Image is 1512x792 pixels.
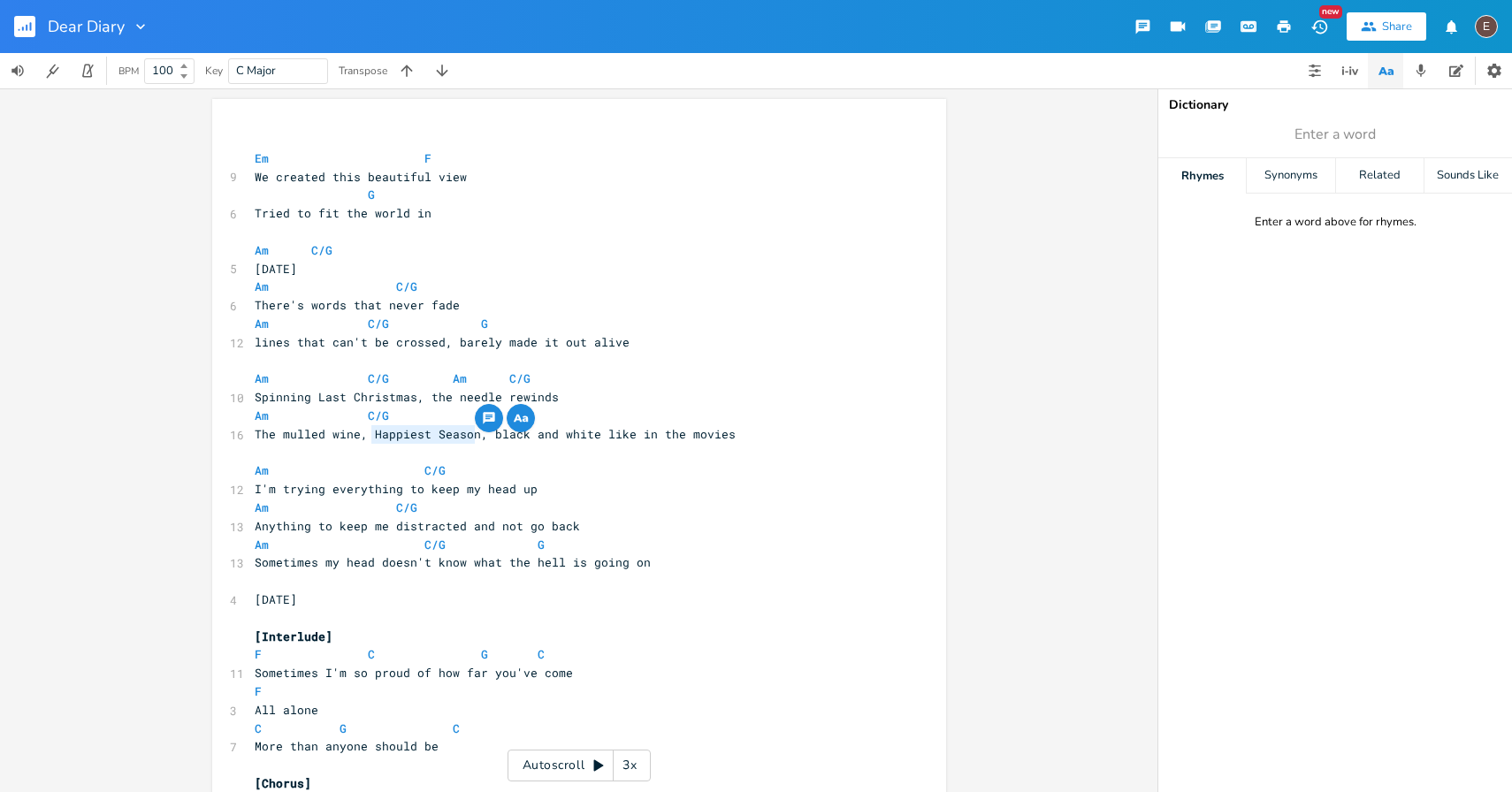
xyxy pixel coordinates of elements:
div: Related [1336,158,1424,194]
span: G [481,316,488,331]
div: Autoscroll [508,750,651,781]
span: More than anyone should be [255,738,439,754]
span: F [255,683,262,699]
span: Am [255,499,269,515]
span: Dear Diary [48,19,125,34]
span: Am [255,462,269,478]
button: New [1302,11,1337,42]
div: edward [1475,15,1498,38]
span: Am [255,316,269,331]
span: [Chorus] [255,775,311,791]
span: C/G [311,242,332,258]
span: C/G [396,278,417,294]
span: G [368,187,375,202]
span: C [255,720,262,736]
span: There's words that never fade [255,297,460,313]
span: Em [255,150,269,166]
div: New [1319,5,1342,19]
div: Rhymes [1158,158,1246,194]
span: C/G [368,316,389,331]
span: Spinning Last Christmas, the needle rewinds [255,389,559,405]
span: Am [255,278,269,294]
span: C Major [236,63,276,79]
span: C [453,720,460,736]
div: Transpose [339,65,387,76]
span: Am [453,370,467,386]
span: C/G [368,370,389,386]
div: Key [205,65,223,76]
button: Share [1347,12,1426,41]
span: All alone [255,702,318,718]
span: Am [255,537,269,552]
span: Anything to keep me distracted and not go back [255,518,580,534]
span: Am [255,407,269,423]
span: C/G [424,537,446,552]
span: The mulled wine, Happiest Season, black and white like in the movies [255,426,736,442]
span: F [255,646,262,662]
span: I'm trying everything to keep my head up [255,481,538,497]
span: Am [255,242,269,258]
span: G [481,646,488,662]
button: E [1475,6,1498,47]
span: [DATE] [255,261,297,277]
span: G [340,720,347,736]
span: Enter a word [1294,125,1376,145]
div: Share [1382,19,1412,34]
div: Sounds Like [1424,158,1512,194]
div: BPM [118,66,139,76]
span: C [538,646,545,662]
span: Tried to fit the world in [255,205,431,221]
span: C/G [509,370,531,386]
div: Enter a word above for rhymes. [1255,215,1417,230]
span: Am [255,370,269,386]
div: Synonyms [1247,158,1334,194]
span: Sometimes my head doesn't know what the hell is going on [255,554,651,570]
span: C [368,646,375,662]
span: C/G [368,407,389,423]
span: [Interlude] [255,628,332,644]
span: G [538,537,545,552]
span: C/G [396,499,417,515]
span: Sometimes I'm so proud of how far you've come [255,665,573,681]
span: [DATE] [255,591,297,607]
span: lines that can't be crossed, barely made it out alive [255,334,630,350]
span: C/G [424,462,446,478]
span: F [424,150,431,166]
div: 3x [614,750,645,781]
span: We created this beautiful view [255,169,467,185]
div: Dictionary [1169,99,1501,111]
